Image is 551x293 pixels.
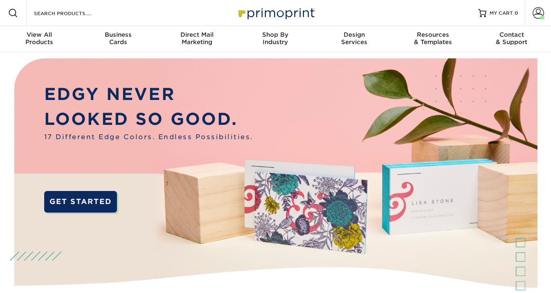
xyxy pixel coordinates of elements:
span: 17 Different Edge Colors. Endless Possibilities. [44,132,253,142]
span: MY CART [490,10,513,17]
a: GET STARTED [44,191,117,213]
span: Contact [472,31,551,38]
span: Direct Mail [157,31,236,38]
div: Cards [79,31,157,46]
span: Business [79,31,157,38]
span: Resources [394,31,472,38]
a: BusinessCards [79,26,157,52]
div: Marketing [157,31,236,46]
div: Services [315,31,394,46]
a: Resources& Templates [394,26,472,52]
a: DesignServices [315,26,394,52]
span: 0 [515,10,518,16]
div: Industry [236,31,315,46]
span: Design [315,31,394,38]
div: & Templates [394,31,472,46]
span: Shop By [236,31,315,38]
a: Contact& Support [472,26,551,52]
input: SEARCH PRODUCTS..... [33,8,113,18]
p: LOOKED SO GOOD. [44,107,253,132]
a: Direct MailMarketing [157,26,236,52]
p: EDGY NEVER [44,82,253,107]
img: Primoprint [235,4,317,22]
div: & Support [472,31,551,46]
a: Shop ByIndustry [236,26,315,52]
